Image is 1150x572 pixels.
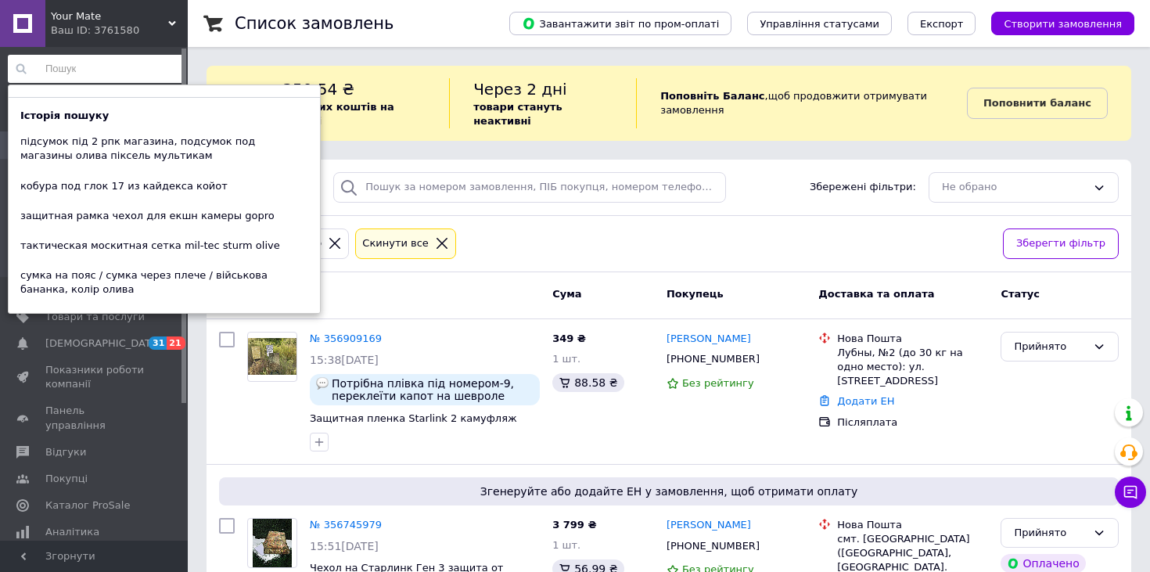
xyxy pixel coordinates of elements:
span: Зберегти фільтр [1016,236,1105,252]
span: Завантажити звіт по пром-оплаті [522,16,719,31]
a: [PERSON_NAME] [667,332,751,347]
span: Потрібна плівка під номером-9, переклеїти капот на шевроле нива. [332,377,534,402]
span: Товари та послуги [45,310,145,324]
span: 349 ₴ [552,333,586,344]
span: Панель управління [45,404,145,432]
a: Фото товару [247,518,297,568]
div: підсумок під 2 рпк магазина, подсумок под магазины олива піксель мультикам [9,131,320,167]
span: Згенеруйте або додайте ЕН у замовлення, щоб отримати оплату [225,484,1112,499]
div: Cкинути все [359,236,432,252]
a: Защитная пленка Starlink 2 камуфляж [310,412,517,424]
div: Післяплата [837,416,988,430]
img: :speech_balloon: [316,377,329,390]
a: Поповнити баланс [967,88,1108,119]
h1: Список замовлень [235,14,394,33]
div: Нова Пошта [837,518,988,532]
span: -350.54 ₴ [277,80,354,99]
button: Створити замовлення [991,12,1134,35]
div: кобура под глок 17 из кайдекса койот [9,175,239,197]
span: Покупці [45,472,88,486]
button: Експорт [907,12,976,35]
button: Завантажити звіт по пром-оплаті [509,12,731,35]
span: [PHONE_NUMBER] [667,540,760,552]
span: Управління статусами [760,18,879,30]
span: Cума [552,288,581,300]
a: [PERSON_NAME] [667,518,751,533]
span: Без рейтингу [682,377,754,389]
span: 21 [167,336,185,350]
b: реальних коштів на балансі [277,101,394,127]
b: Поповнити баланс [983,97,1091,109]
span: 1 шт. [552,353,580,365]
button: Зберегти фільтр [1003,228,1119,259]
span: Відгуки [45,445,86,459]
span: Доставка та оплата [818,288,934,300]
input: Пошук за номером замовлення, ПІБ покупця, номером телефону, Email, номером накладної [333,172,726,203]
button: Чат з покупцем [1115,477,1146,508]
div: защитная рамка чехол для екшн камеры gopro [9,205,286,227]
button: Управління статусами [747,12,892,35]
a: Фото товару [247,332,297,382]
img: Фото товару [248,338,296,375]
div: Не обрано [942,179,1087,196]
span: Каталог ProSale [45,498,130,513]
div: Лубны, №2 (до 30 кг на одно место): ул. [STREET_ADDRESS] [837,346,988,389]
a: № 356745979 [310,519,382,531]
a: № 356909169 [310,333,382,344]
span: Показники роботи компанії [45,363,145,391]
span: [PHONE_NUMBER] [667,353,760,365]
span: 31 [149,336,167,350]
div: Прийнято [1014,525,1087,541]
span: Збережені фільтри: [810,180,916,195]
span: 3 799 ₴ [552,519,596,531]
span: 15:38[DATE] [310,354,379,366]
div: , щоб продовжити отримувати замовлення [636,78,967,128]
div: Прийнято [1014,339,1087,355]
b: Поповніть Баланс [660,90,764,102]
div: Історія пошуку [9,109,120,123]
span: Покупець [667,288,724,300]
div: 88.58 ₴ [552,373,624,392]
div: Ваш ID: 3761580 [51,23,188,38]
span: Статус [1001,288,1040,300]
a: Створити замовлення [976,17,1134,29]
input: Пошук [8,55,185,83]
span: 1 шт. [552,539,580,551]
div: Нова Пошта [837,332,988,346]
span: [DEMOGRAPHIC_DATA] [45,336,161,351]
span: Експорт [920,18,964,30]
span: Через 2 дні [473,80,567,99]
span: 15:51[DATE] [310,540,379,552]
div: тактическая москитная сетка mil-tec sturm olive [9,235,292,257]
span: Створити замовлення [1004,18,1122,30]
a: Додати ЕН [837,395,894,407]
span: Аналітика [45,525,99,539]
div: сумка на пояс / сумка через плече / військова бананка, колір олива [9,264,320,300]
img: Фото товару [253,519,292,567]
span: Your Mate [51,9,168,23]
b: товари стануть неактивні [473,101,562,127]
